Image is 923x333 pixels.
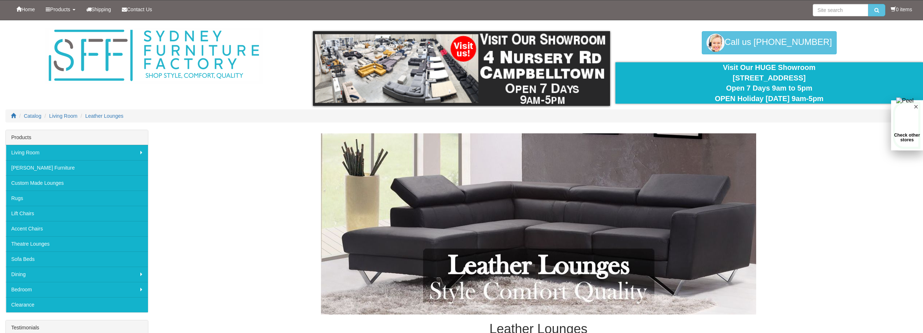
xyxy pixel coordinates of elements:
span: Products [50,7,70,12]
span: Home [21,7,35,12]
a: Home [11,0,40,18]
a: Living Room [6,145,148,160]
a: Living Room [49,113,78,119]
a: Rugs [6,191,148,206]
img: Leather Lounges [321,133,756,315]
a: Products [40,0,81,18]
div: Visit Our HUGE Showroom [STREET_ADDRESS] Open 7 Days 9am to 5pm OPEN Holiday [DATE] 9am-5pm [621,62,918,104]
a: Clearance [6,297,148,312]
a: Accent Chairs [6,221,148,236]
a: Leather Lounges [85,113,123,119]
a: Catalog [24,113,41,119]
a: Lift Chairs [6,206,148,221]
input: Site search [813,4,868,16]
a: Theatre Lounges [6,236,148,251]
a: Dining [6,267,148,282]
a: [PERSON_NAME] Furniture [6,160,148,175]
img: showroom.gif [313,31,610,106]
span: Contact Us [127,7,152,12]
div: Products [6,130,148,145]
a: Bedroom [6,282,148,297]
img: Sydney Furniture Factory [45,28,263,84]
span: Shipping [91,7,111,12]
a: Shipping [81,0,117,18]
a: Custom Made Lounges [6,175,148,191]
a: Contact Us [116,0,157,18]
li: 0 items [891,6,912,13]
a: Sofa Beds [6,251,148,267]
